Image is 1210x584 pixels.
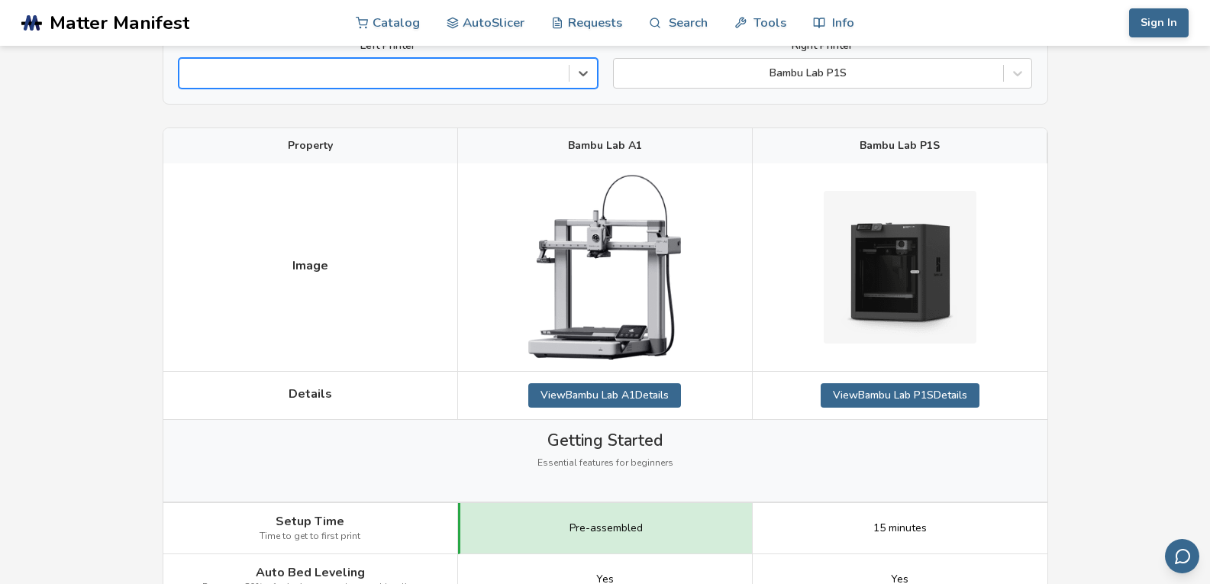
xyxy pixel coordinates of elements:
span: Getting Started [547,431,663,450]
img: Bambu Lab P1S [824,191,976,344]
span: Details [289,387,332,401]
label: Right Printer [613,40,1032,52]
span: Bambu Lab A1 [568,140,642,152]
span: Bambu Lab P1S [860,140,940,152]
a: ViewBambu Lab P1SDetails [821,383,979,408]
span: Setup Time [276,515,344,528]
span: Image [292,259,328,273]
img: Bambu Lab A1 [528,175,681,359]
input: Bambu Lab P1S [621,67,624,79]
button: Sign In [1129,8,1189,37]
label: Left Printer [179,40,598,52]
span: Pre-assembled [570,522,643,534]
button: Send feedback via email [1165,539,1199,573]
span: Property [288,140,333,152]
span: Time to get to first print [260,531,360,542]
span: Essential features for beginners [537,458,673,469]
span: Matter Manifest [50,12,189,34]
span: Auto Bed Leveling [256,566,365,579]
a: ViewBambu Lab A1Details [528,383,681,408]
span: 15 minutes [873,522,927,534]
